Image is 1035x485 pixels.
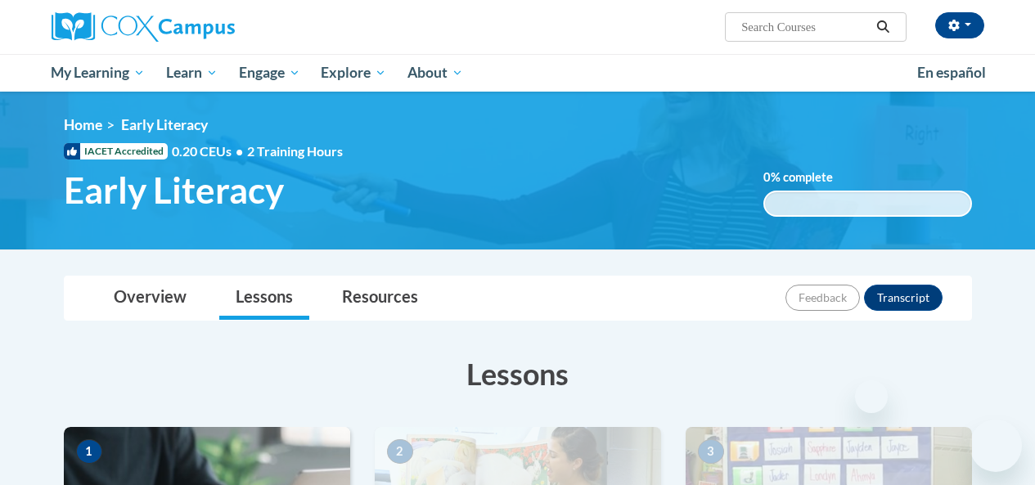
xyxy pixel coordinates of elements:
a: Learn [155,54,228,92]
label: % complete [763,168,857,186]
button: Account Settings [935,12,984,38]
a: Explore [310,54,397,92]
a: Lessons [219,276,309,320]
span: Explore [321,63,386,83]
span: En español [917,64,986,81]
a: Cox Campus [52,12,346,42]
iframe: Button to launch messaging window [970,420,1022,472]
input: Search Courses [740,17,871,37]
a: My Learning [41,54,156,92]
a: Engage [228,54,311,92]
span: Early Literacy [121,116,208,133]
span: Engage [239,63,300,83]
span: Early Literacy [64,168,284,212]
button: Feedback [785,285,860,311]
button: Search [871,17,895,37]
a: About [397,54,474,92]
span: About [407,63,463,83]
span: 1 [76,439,102,464]
span: 2 Training Hours [247,143,343,159]
img: Cox Campus [52,12,235,42]
h3: Lessons [64,353,972,394]
a: Resources [326,276,434,320]
span: IACET Accredited [64,143,168,159]
span: Learn [166,63,218,83]
a: Home [64,116,102,133]
span: 0.20 CEUs [172,142,247,160]
button: Transcript [864,285,943,311]
span: 3 [698,439,724,464]
span: • [236,143,243,159]
span: 0 [763,170,771,184]
a: En español [907,56,997,90]
div: Main menu [39,54,997,92]
span: My Learning [51,63,145,83]
a: Overview [97,276,203,320]
span: 2 [387,439,413,464]
iframe: Close message [855,380,888,413]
